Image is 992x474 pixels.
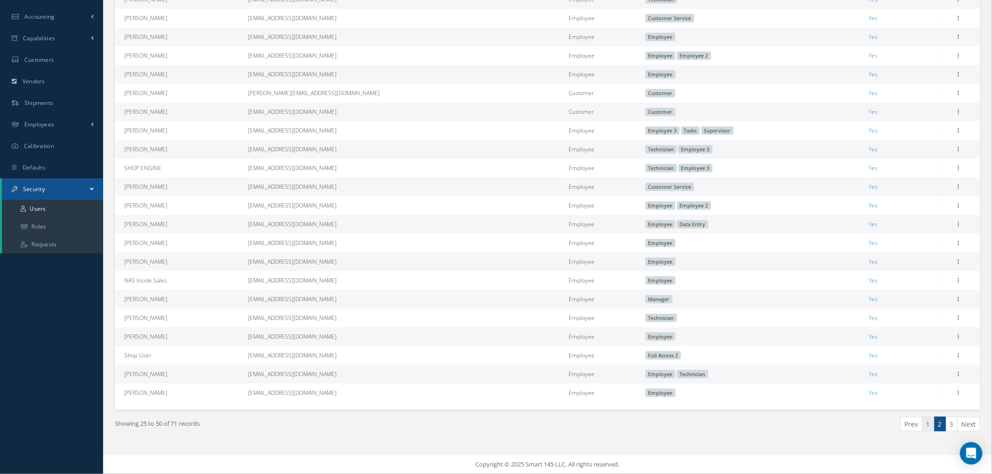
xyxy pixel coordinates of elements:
[646,333,676,341] span: Employee
[115,159,244,178] td: SHOP ENGINE
[646,201,676,210] span: Employee
[677,220,708,229] span: Data Entry
[115,121,244,140] td: [PERSON_NAME]
[646,70,676,79] span: Employee
[957,417,980,431] a: Next
[565,65,641,84] td: Employee
[646,276,676,285] span: Employee
[869,201,878,209] span: Yes
[869,258,878,266] span: Yes
[565,9,641,28] td: Employee
[646,108,676,116] span: Customer
[115,346,244,365] td: Shop User
[565,290,641,309] td: Employee
[869,70,878,78] span: Yes
[115,252,244,271] td: [PERSON_NAME]
[922,417,934,431] a: 1
[701,126,734,135] span: Supervisor
[646,89,676,97] span: Customer
[869,108,878,116] span: Yes
[244,103,565,121] td: [EMAIL_ADDRESS][DOMAIN_NAME]
[869,389,878,397] span: Yes
[244,309,565,327] td: [EMAIL_ADDRESS][DOMAIN_NAME]
[244,346,565,365] td: [EMAIL_ADDRESS][DOMAIN_NAME]
[678,145,713,154] span: Employee 3
[23,185,45,193] span: Security
[565,365,641,384] td: Employee
[565,84,641,103] td: Customer
[869,295,878,303] span: Yes
[115,309,244,327] td: [PERSON_NAME]
[244,140,565,159] td: [EMAIL_ADDRESS][DOMAIN_NAME]
[115,290,244,309] td: [PERSON_NAME]
[2,178,103,200] a: Security
[244,234,565,252] td: [EMAIL_ADDRESS][DOMAIN_NAME]
[934,417,946,431] a: 2
[869,89,878,97] span: Yes
[565,28,641,46] td: Employee
[244,65,565,84] td: [EMAIL_ADDRESS][DOMAIN_NAME]
[115,271,244,290] td: NAS Inside Sales
[646,33,676,41] span: Employee
[24,13,55,21] span: Accounting
[244,121,565,140] td: [EMAIL_ADDRESS][DOMAIN_NAME]
[115,65,244,84] td: [PERSON_NAME]
[681,126,700,135] span: Tasks
[115,28,244,46] td: [PERSON_NAME]
[115,365,244,384] td: [PERSON_NAME]
[115,384,244,402] td: [PERSON_NAME]
[2,200,103,218] a: Users
[24,120,54,128] span: Employees
[565,215,641,234] td: Employee
[677,201,711,210] span: Employee 2
[565,46,641,65] td: Employee
[115,215,244,234] td: [PERSON_NAME]
[24,99,53,107] span: Shipments
[646,14,694,22] span: Customer Service
[646,220,676,229] span: Employee
[565,327,641,346] td: Employee
[115,103,244,121] td: [PERSON_NAME]
[2,218,103,236] a: Roles
[869,164,878,172] span: Yes
[646,164,677,172] span: Technician
[565,159,641,178] td: Employee
[869,33,878,41] span: Yes
[565,346,641,365] td: Employee
[244,84,565,103] td: [PERSON_NAME][EMAIL_ADDRESS][DOMAIN_NAME]
[244,271,565,290] td: [EMAIL_ADDRESS][DOMAIN_NAME]
[24,142,54,150] span: Calibration
[646,52,676,60] span: Employee
[244,365,565,384] td: [EMAIL_ADDRESS][DOMAIN_NAME]
[869,351,878,359] span: Yes
[646,314,677,322] span: Technician
[869,183,878,191] span: Yes
[869,14,878,22] span: Yes
[565,271,641,290] td: Employee
[565,309,641,327] td: Employee
[565,178,641,196] td: Employee
[23,77,45,85] span: Vendors
[869,126,878,134] span: Yes
[113,460,983,469] div: Copyright © 2025 Smart 145 LLC. All rights reserved.
[677,52,711,60] span: Employee 2
[23,34,55,42] span: Capabilities
[677,370,708,378] span: Technician
[869,52,878,59] span: Yes
[946,417,958,431] a: 3
[646,145,677,154] span: Technician
[244,9,565,28] td: [EMAIL_ADDRESS][DOMAIN_NAME]
[565,252,641,271] td: Employee
[869,276,878,284] span: Yes
[115,196,244,215] td: [PERSON_NAME]
[244,46,565,65] td: [EMAIL_ADDRESS][DOMAIN_NAME]
[2,236,103,253] a: Requests
[869,239,878,247] span: Yes
[244,28,565,46] td: [EMAIL_ADDRESS][DOMAIN_NAME]
[565,103,641,121] td: Customer
[646,351,681,360] span: Full Access 2
[646,389,676,397] span: Employee
[960,442,983,465] div: Open Intercom Messenger
[244,178,565,196] td: [EMAIL_ADDRESS][DOMAIN_NAME]
[115,178,244,196] td: [PERSON_NAME]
